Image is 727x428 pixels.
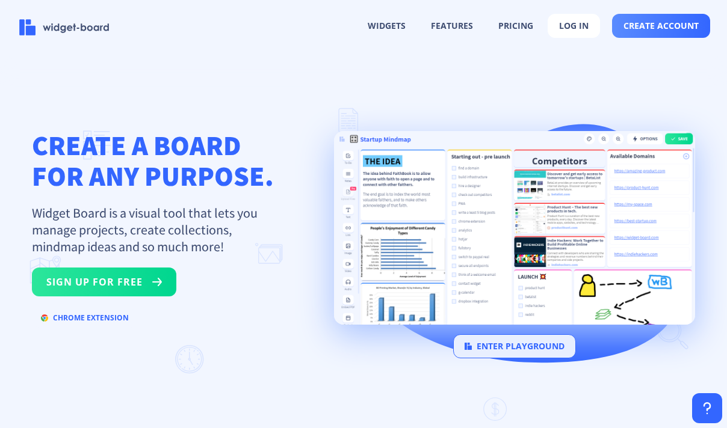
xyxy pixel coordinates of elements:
button: features [420,14,484,37]
img: chrome.svg [41,314,48,322]
button: log in [548,14,600,38]
h1: CREATE A BOARD FOR ANY PURPOSE. [32,130,274,191]
button: create account [612,14,710,38]
button: widgets [357,14,416,37]
button: sign up for free [32,267,176,296]
a: chrome extension [32,316,138,327]
img: logo.svg [465,343,472,350]
p: Widget Board is a visual tool that lets you manage projects, create collections, mindmap ideas an... [32,204,273,255]
button: chrome extension [32,308,138,328]
span: create account [623,21,699,31]
button: enter playground [453,334,576,358]
button: pricing [487,14,544,37]
img: logo-name.svg [19,19,110,35]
